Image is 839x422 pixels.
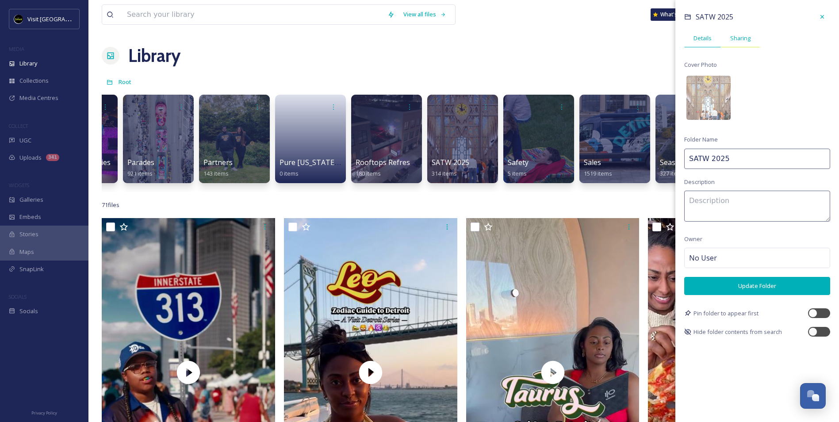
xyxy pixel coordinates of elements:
[651,8,695,21] a: What's New
[19,136,31,145] span: UGC
[584,157,601,167] span: Sales
[19,196,43,204] span: Galleries
[102,201,119,209] span: 71 file s
[280,169,299,177] span: 0 items
[31,410,57,416] span: Privacy Policy
[19,77,49,85] span: Collections
[9,46,24,52] span: MEDIA
[119,78,131,86] span: Root
[356,157,432,167] span: Rooftops Refresh 2025
[508,169,527,177] span: 5 items
[686,76,731,120] img: d13af618-c91a-4573-8f52-9f900898e4ba.jpg
[127,169,153,177] span: 921 items
[280,157,365,167] span: Pure [US_STATE] Content
[127,158,154,177] a: Parades921 items
[280,158,365,177] a: Pure [US_STATE] Content0 items
[128,42,180,69] a: Library
[584,169,612,177] span: 1519 items
[46,154,59,161] div: 341
[432,157,469,167] span: SATW 2025
[9,182,29,188] span: WIDGETS
[119,77,131,87] a: Root
[19,307,38,315] span: Socials
[684,135,718,144] span: Folder Name
[127,157,154,167] span: Parades
[19,153,42,162] span: Uploads
[19,248,34,256] span: Maps
[19,265,44,273] span: SnapLink
[684,178,715,186] span: Description
[203,157,233,167] span: Partners
[19,213,41,221] span: Embeds
[19,59,37,68] span: Library
[800,383,826,409] button: Open Chat
[19,94,58,102] span: Media Centres
[31,407,57,418] a: Privacy Policy
[356,169,381,177] span: 180 items
[203,169,229,177] span: 143 items
[432,169,457,177] span: 314 items
[684,149,830,169] input: Name
[508,157,529,167] span: Safety
[123,5,383,24] input: Search your library
[584,158,612,177] a: Sales1519 items
[9,293,27,300] span: SOCIALS
[399,6,451,23] a: View all files
[356,158,432,177] a: Rooftops Refresh 2025180 items
[14,15,23,23] img: VISIT%20DETROIT%20LOGO%20-%20BLACK%20BACKGROUND.png
[660,158,690,177] a: Seasonal327 items
[660,169,685,177] span: 327 items
[432,158,469,177] a: SATW 2025314 items
[203,158,233,177] a: Partners143 items
[660,157,690,167] span: Seasonal
[19,230,38,238] span: Stories
[27,15,96,23] span: Visit [GEOGRAPHIC_DATA]
[508,158,529,177] a: Safety5 items
[9,123,28,129] span: COLLECT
